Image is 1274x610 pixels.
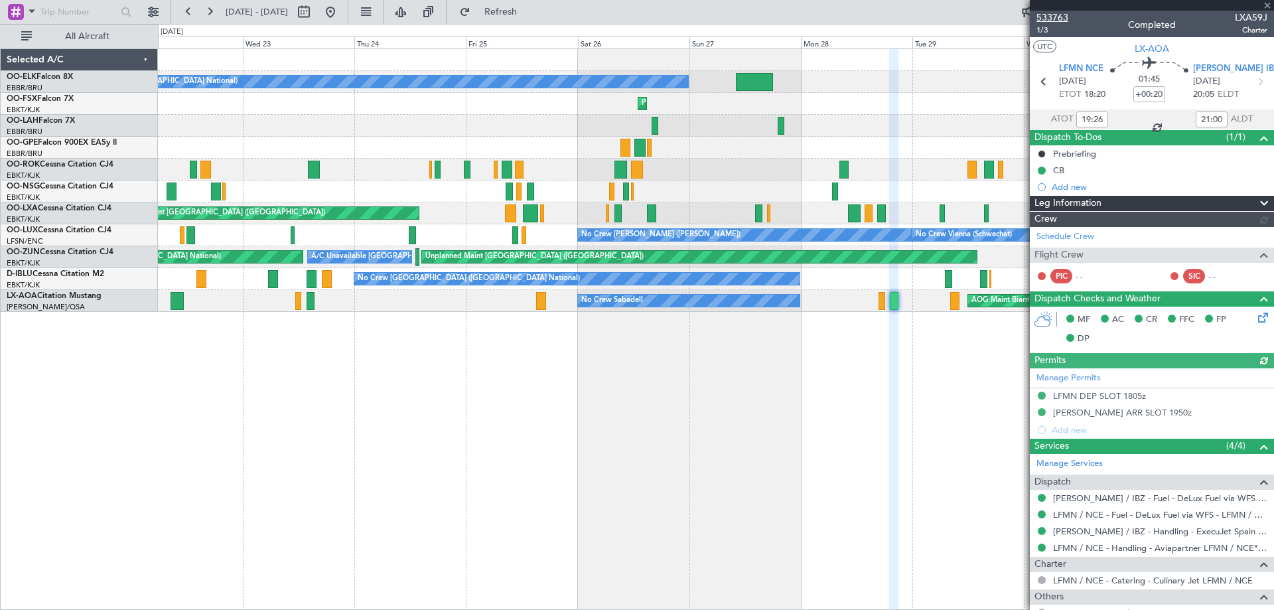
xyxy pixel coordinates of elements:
[1053,526,1267,537] a: [PERSON_NAME] / IBZ - Handling - ExecuJet Spain [PERSON_NAME] / IBZ
[161,27,183,38] div: [DATE]
[7,117,38,125] span: OO-LAH
[7,73,73,81] a: OO-ELKFalcon 8X
[1193,75,1220,88] span: [DATE]
[7,183,113,191] a: OO-NSGCessna Citation CJ4
[7,302,85,312] a: [PERSON_NAME]/QSA
[971,291,1118,311] div: AOG Maint Biarritz ([GEOGRAPHIC_DATA])
[7,292,102,300] a: LX-AOACitation Mustang
[7,258,40,268] a: EBKT/KJK
[466,37,577,48] div: Fri 25
[7,139,117,147] a: OO-GPEFalcon 900EX EASy II
[7,161,40,169] span: OO-ROK
[1216,313,1226,327] span: FP
[689,37,801,48] div: Sun 27
[7,204,111,212] a: OO-LXACessna Citation CJ4
[7,95,37,103] span: OO-FSX
[578,37,689,48] div: Sat 26
[581,225,741,245] div: No Crew [PERSON_NAME] ([PERSON_NAME])
[311,247,558,267] div: A/C Unavailable [GEOGRAPHIC_DATA] ([GEOGRAPHIC_DATA] National)
[1135,42,1169,56] span: LX-AOA
[801,37,912,48] div: Mon 28
[354,37,466,48] div: Thu 24
[1053,148,1096,159] div: Prebriefing
[7,161,113,169] a: OO-ROKCessna Citation CJ4
[7,248,40,256] span: OO-ZUN
[243,37,354,48] div: Wed 23
[1226,439,1245,453] span: (4/4)
[7,183,40,191] span: OO-NSG
[1053,493,1267,504] a: [PERSON_NAME] / IBZ - Fuel - DeLux Fuel via WFS - [PERSON_NAME] / IBZ
[7,270,33,278] span: D-IBLU
[642,94,796,114] div: Planned Maint Kortrijk-[GEOGRAPHIC_DATA]
[1034,557,1066,572] span: Charter
[35,32,140,41] span: All Aircraft
[1226,130,1245,144] span: (1/1)
[1034,130,1101,145] span: Dispatch To-Dos
[7,83,42,93] a: EBBR/BRU
[1218,88,1239,102] span: ELDT
[1036,11,1068,25] span: 533763
[1193,88,1214,102] span: 20:05
[7,105,40,115] a: EBKT/KJK
[40,2,117,22] input: Trip Number
[425,247,644,267] div: Unplanned Maint [GEOGRAPHIC_DATA] ([GEOGRAPHIC_DATA])
[7,171,40,181] a: EBKT/KJK
[7,73,36,81] span: OO-ELK
[1078,333,1090,346] span: DP
[7,204,38,212] span: OO-LXA
[912,37,1024,48] div: Tue 29
[7,226,38,234] span: OO-LUX
[7,236,43,246] a: LFSN/ENC
[1059,88,1081,102] span: ETOT
[1231,113,1253,126] span: ALDT
[7,149,42,159] a: EBBR/BRU
[1034,439,1069,454] span: Services
[1078,313,1090,327] span: MF
[7,226,111,234] a: OO-LUXCessna Citation CJ4
[7,117,75,125] a: OO-LAHFalcon 7X
[1034,291,1161,307] span: Dispatch Checks and Weather
[1146,313,1157,327] span: CR
[7,95,74,103] a: OO-FSXFalcon 7X
[1235,25,1267,36] span: Charter
[7,248,113,256] a: OO-ZUNCessna Citation CJ4
[7,192,40,202] a: EBKT/KJK
[1034,196,1101,211] span: Leg Information
[7,270,104,278] a: D-IBLUCessna Citation M2
[473,7,529,17] span: Refresh
[15,26,144,47] button: All Aircraft
[226,6,288,18] span: [DATE] - [DATE]
[116,203,325,223] div: Planned Maint [GEOGRAPHIC_DATA] ([GEOGRAPHIC_DATA])
[916,225,1012,245] div: No Crew Vienna (Schwechat)
[7,292,37,300] span: LX-AOA
[1059,75,1086,88] span: [DATE]
[1053,575,1253,586] a: LFMN / NCE - Catering - Culinary Jet LFMN / NCE
[7,280,40,290] a: EBKT/KJK
[1036,457,1103,471] a: Manage Services
[1179,313,1194,327] span: FFC
[1034,589,1064,605] span: Others
[1053,509,1267,520] a: LFMN / NCE - Fuel - DeLux Fuel via WFS - LFMN / NCE
[1084,88,1105,102] span: 18:20
[1235,11,1267,25] span: LXA59J
[1034,475,1071,490] span: Dispatch
[358,269,580,289] div: No Crew [GEOGRAPHIC_DATA] ([GEOGRAPHIC_DATA] National)
[1053,542,1267,554] a: LFMN / NCE - Handling - Aviapartner LFMN / NCE*****MY HANDLING****
[131,37,243,48] div: Tue 22
[453,1,533,23] button: Refresh
[1128,18,1176,32] div: Completed
[1139,73,1160,86] span: 01:45
[7,139,38,147] span: OO-GPE
[7,127,42,137] a: EBBR/BRU
[1051,113,1073,126] span: ATOT
[1053,165,1064,176] div: CB
[581,291,643,311] div: No Crew Sabadell
[7,214,40,224] a: EBKT/KJK
[1052,181,1267,192] div: Add new
[1112,313,1124,327] span: AC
